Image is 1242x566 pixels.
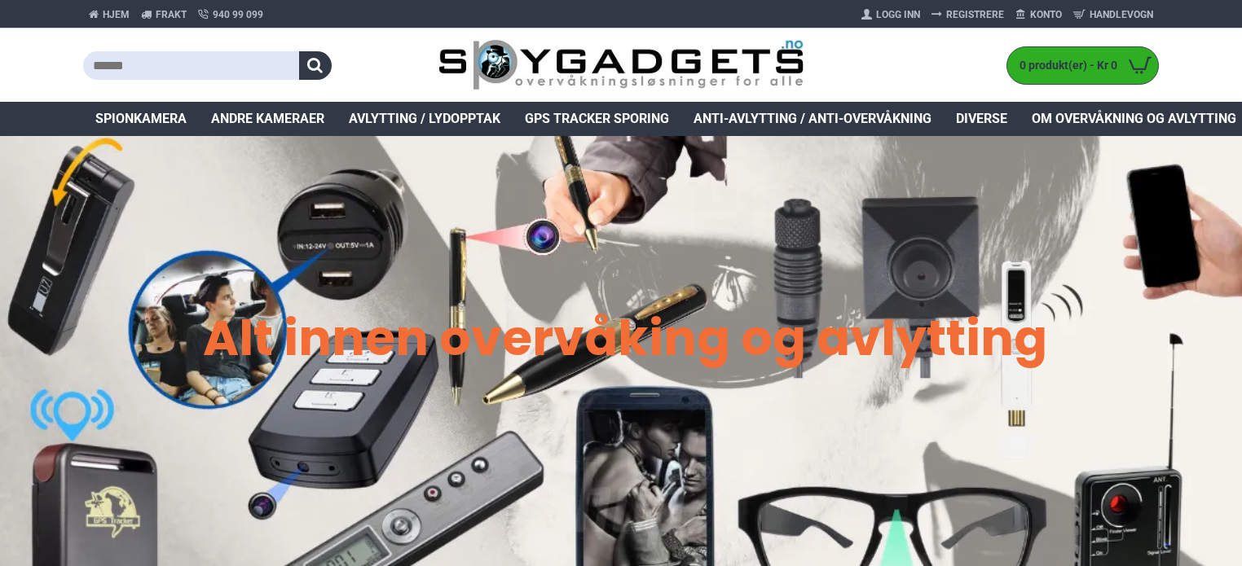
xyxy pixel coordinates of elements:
a: Konto [1010,2,1068,28]
span: 0 produkt(er) - Kr 0 [1007,57,1121,74]
span: GPS Tracker Sporing [525,109,669,129]
span: Frakt [156,7,187,22]
a: Logg Inn [856,2,926,28]
span: Andre kameraer [211,109,324,129]
a: Registrere [926,2,1010,28]
span: Logg Inn [876,7,920,22]
a: Diverse [944,102,1020,136]
span: Om overvåkning og avlytting [1032,109,1236,129]
span: Hjem [103,7,130,22]
a: Andre kameraer [199,102,337,136]
a: Avlytting / Lydopptak [337,102,513,136]
a: Spionkamera [83,102,199,136]
a: GPS Tracker Sporing [513,102,681,136]
a: Anti-avlytting / Anti-overvåkning [681,102,944,136]
img: SpyGadgets.no [438,39,804,92]
a: 0 produkt(er) - Kr 0 [1007,47,1158,84]
span: Handlevogn [1090,7,1153,22]
span: Konto [1030,7,1062,22]
span: Avlytting / Lydopptak [349,109,500,129]
span: Registrere [946,7,1004,22]
span: 940 99 099 [213,7,263,22]
span: Spionkamera [95,109,187,129]
span: Diverse [956,109,1007,129]
span: Anti-avlytting / Anti-overvåkning [694,109,931,129]
a: Handlevogn [1068,2,1159,28]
